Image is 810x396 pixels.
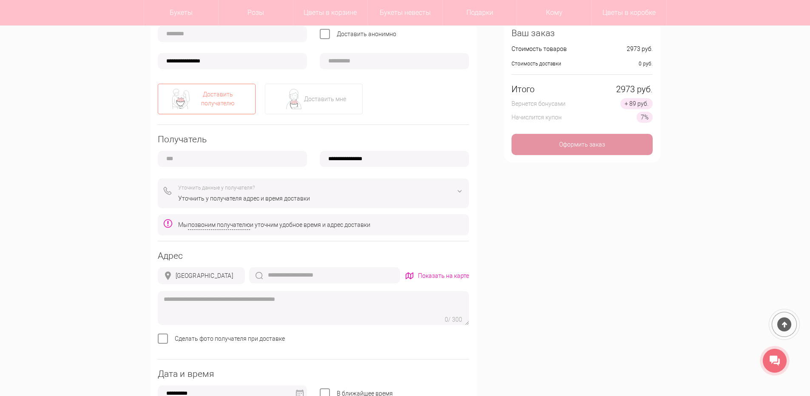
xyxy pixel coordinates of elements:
[158,370,469,379] div: Дата и время
[512,99,566,108] div: Вернется бонусами
[188,221,250,229] span: позвоним получателю
[637,112,653,123] div: 7%
[639,59,653,68] div: 0 руб.
[175,335,285,342] span: Сделать фото получателя при доставке
[512,45,567,54] div: Стоимость товаров
[178,184,463,192] div: Уточнить данные у получателя?
[616,85,653,94] div: 2973 руб.
[627,45,653,54] div: 2973 руб.
[191,90,245,108] div: Доставить получателю
[512,85,534,94] div: Итого
[178,221,370,229] div: Мы и уточним удобное время и адрес доставки
[512,134,653,155] div: Оформить заказ
[445,315,448,324] div: 0
[158,135,469,144] div: Получатель
[448,315,462,324] div: / 300
[178,194,463,203] div: Уточнить у получателя адрес и время доставки
[512,113,562,122] div: Начислится купон
[512,59,561,68] div: Стоимость доставки
[337,31,396,37] span: Доставить анонимно
[620,98,653,109] div: + 89 руб.
[512,29,653,38] div: Ваш заказ
[418,272,469,280] div: Показать на карте
[158,252,469,260] div: Адрес
[176,272,233,280] div: [GEOGRAPHIC_DATA]
[304,95,346,104] div: Доставить мне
